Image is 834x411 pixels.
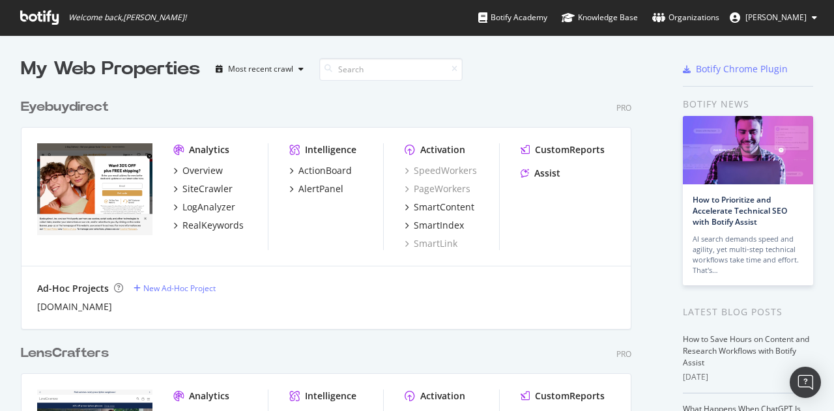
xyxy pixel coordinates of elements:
[68,12,186,23] span: Welcome back, [PERSON_NAME] !
[210,59,309,79] button: Most recent crawl
[562,11,638,24] div: Knowledge Base
[521,167,560,180] a: Assist
[173,219,244,232] a: RealKeywords
[143,283,216,294] div: New Ad-Hoc Project
[521,143,605,156] a: CustomReports
[535,390,605,403] div: CustomReports
[405,182,470,195] a: PageWorkers
[319,58,463,81] input: Search
[173,201,235,214] a: LogAnalyzer
[182,219,244,232] div: RealKeywords
[616,102,631,113] div: Pro
[298,182,343,195] div: AlertPanel
[414,201,474,214] div: SmartContent
[21,98,109,117] div: Eyebuydirect
[189,390,229,403] div: Analytics
[405,237,457,250] a: SmartLink
[616,348,631,360] div: Pro
[21,98,114,117] a: Eyebuydirect
[420,390,465,403] div: Activation
[21,344,114,363] a: LensCrafters
[134,283,216,294] a: New Ad-Hoc Project
[405,219,464,232] a: SmartIndex
[305,143,356,156] div: Intelligence
[182,182,233,195] div: SiteCrawler
[719,7,827,28] button: [PERSON_NAME]
[693,234,803,276] div: AI search demands speed and agility, yet multi-step technical workflows take time and effort. Tha...
[289,182,343,195] a: AlertPanel
[21,56,200,82] div: My Web Properties
[37,282,109,295] div: Ad-Hoc Projects
[21,344,109,363] div: LensCrafters
[478,11,547,24] div: Botify Academy
[228,65,293,73] div: Most recent crawl
[305,390,356,403] div: Intelligence
[37,300,112,313] a: [DOMAIN_NAME]
[652,11,719,24] div: Organizations
[683,97,813,111] div: Botify news
[173,164,223,177] a: Overview
[683,63,788,76] a: Botify Chrome Plugin
[745,12,807,23] span: Angela Falone
[420,143,465,156] div: Activation
[683,305,813,319] div: Latest Blog Posts
[182,164,223,177] div: Overview
[683,116,813,184] img: How to Prioritize and Accelerate Technical SEO with Botify Assist
[173,182,233,195] a: SiteCrawler
[683,371,813,383] div: [DATE]
[37,143,152,236] img: eyebuydirect.com
[534,167,560,180] div: Assist
[414,219,464,232] div: SmartIndex
[289,164,352,177] a: ActionBoard
[521,390,605,403] a: CustomReports
[405,201,474,214] a: SmartContent
[298,164,352,177] div: ActionBoard
[535,143,605,156] div: CustomReports
[696,63,788,76] div: Botify Chrome Plugin
[790,367,821,398] div: Open Intercom Messenger
[182,201,235,214] div: LogAnalyzer
[189,143,229,156] div: Analytics
[683,333,809,368] a: How to Save Hours on Content and Research Workflows with Botify Assist
[693,194,787,227] a: How to Prioritize and Accelerate Technical SEO with Botify Assist
[405,164,477,177] a: SpeedWorkers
